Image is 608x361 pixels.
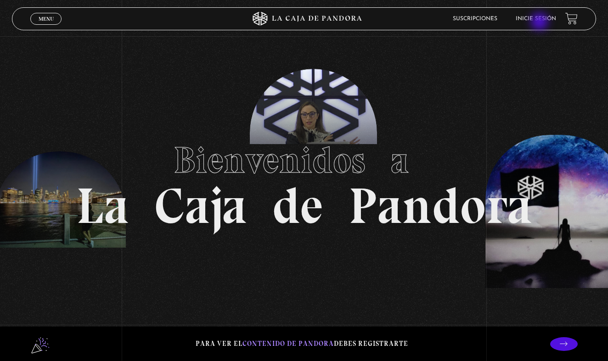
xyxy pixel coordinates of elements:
[242,339,334,348] span: contenido de Pandora
[453,16,497,22] a: Suscripciones
[35,24,57,30] span: Cerrar
[196,338,408,350] p: Para ver el debes registrarte
[39,16,54,22] span: Menu
[174,138,434,182] span: Bienvenidos a
[76,130,532,231] h1: La Caja de Pandora
[516,16,556,22] a: Inicie sesión
[565,12,578,25] a: View your shopping cart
